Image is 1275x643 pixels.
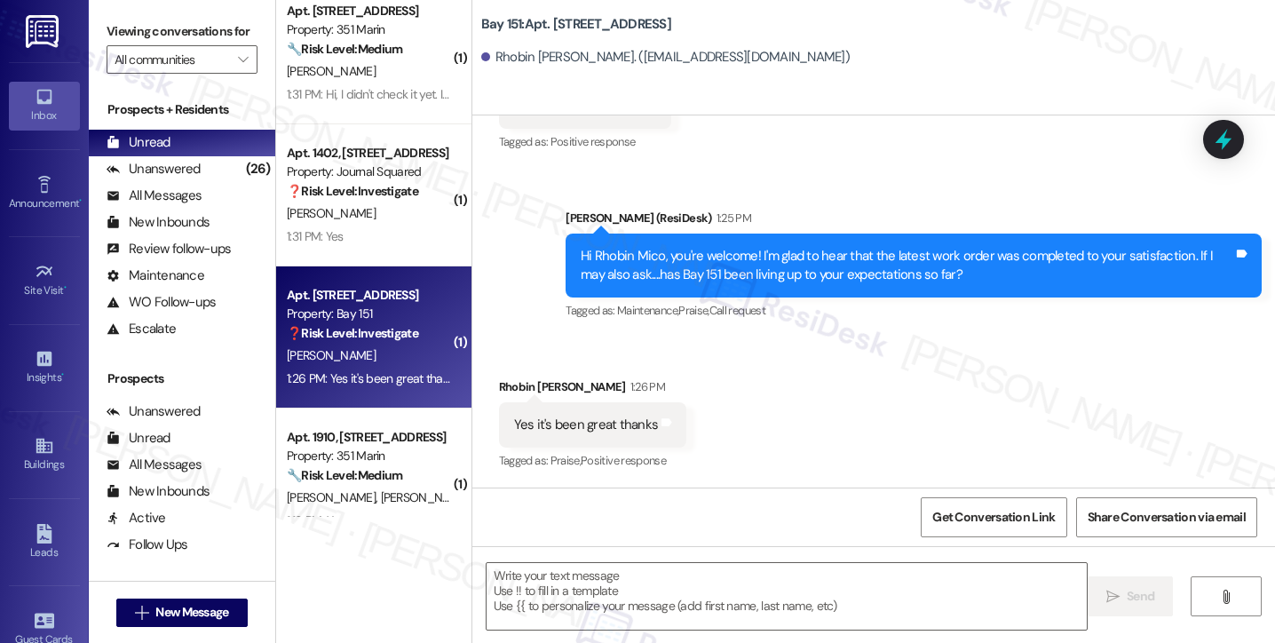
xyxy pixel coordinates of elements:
div: New Inbounds [107,213,210,232]
button: Share Conversation via email [1076,497,1257,537]
div: 1:26 PM: Yes it's been great thanks [287,370,461,386]
span: Praise , [678,303,709,318]
div: Review follow-ups [107,240,231,258]
label: Viewing conversations for [107,18,257,45]
span: Positive response [550,134,636,149]
i:  [135,606,148,620]
strong: ❓ Risk Level: Investigate [287,183,418,199]
div: Prospects + Residents [89,100,275,119]
div: Maintenance [107,266,204,285]
a: Insights • [9,344,80,392]
span: [PERSON_NAME] [287,489,381,505]
span: Call request [709,303,765,318]
div: All Messages [107,456,202,474]
div: 1:18 PM: Y [287,512,333,528]
div: Tagged as: [499,129,671,155]
span: New Message [155,603,228,622]
div: Property: 351 Marin [287,447,451,465]
div: Tagged as: [566,298,1262,323]
div: Property: 351 Marin [287,20,451,39]
div: 1:31 PM: Yes [287,228,344,244]
div: 1:25 PM [712,209,751,227]
button: Get Conversation Link [921,497,1066,537]
button: New Message [116,599,248,627]
div: Unread [107,429,170,448]
div: Property: Journal Squared [287,163,451,181]
div: Unanswered [107,160,201,179]
span: [PERSON_NAME] [380,489,469,505]
div: Rhobin [PERSON_NAME]. ([EMAIL_ADDRESS][DOMAIN_NAME]) [481,48,850,67]
span: • [79,194,82,207]
i:  [1219,590,1232,604]
div: Follow Ups [107,536,188,554]
div: Apt. [STREET_ADDRESS] [287,2,451,20]
img: ResiDesk Logo [26,15,62,48]
a: Inbox [9,82,80,130]
span: • [64,282,67,294]
b: Bay 151: Apt. [STREET_ADDRESS] [481,15,671,34]
span: Positive response [581,453,666,468]
strong: ❓ Risk Level: Investigate [287,325,418,341]
span: Send [1127,587,1154,606]
span: Maintenance , [617,303,678,318]
div: Apt. 1402, [STREET_ADDRESS] [287,144,451,163]
div: Escalate [107,320,176,338]
div: Yes it's been great thanks [514,416,659,434]
div: Active [107,509,166,528]
a: Leads [9,519,80,567]
i:  [238,52,248,67]
div: New Inbounds [107,482,210,501]
span: [PERSON_NAME] [287,63,376,79]
div: Tagged as: [499,448,687,473]
div: Rhobin [PERSON_NAME] [499,377,687,402]
strong: 🔧 Risk Level: Medium [287,467,402,483]
div: Prospects [89,369,275,388]
div: Apt. [STREET_ADDRESS] [287,286,451,305]
a: Site Visit • [9,257,80,305]
div: 1:26 PM [626,377,665,396]
div: Apt. 1910, [STREET_ADDRESS] [287,428,451,447]
div: Unread [107,133,170,152]
div: WO Follow-ups [107,293,216,312]
div: Hi Rhobin Mico, you're welcome! I'm glad to hear that the latest work order was completed to your... [581,247,1233,285]
span: [PERSON_NAME] [287,205,376,221]
button: Send [1088,576,1174,616]
a: Buildings [9,431,80,479]
span: Praise , [550,453,581,468]
strong: 🔧 Risk Level: Medium [287,41,402,57]
div: Unanswered [107,402,201,421]
span: Get Conversation Link [932,508,1055,527]
span: • [61,369,64,381]
div: Property: Bay 151 [287,305,451,323]
span: [PERSON_NAME] [287,347,376,363]
i:  [1106,590,1120,604]
input: All communities [115,45,229,74]
span: Share Conversation via email [1088,508,1246,527]
div: 1:31 PM: Hi, I didn't check it yet. I wasn't at home [DATE]. After I back home I will reply you. ... [287,86,772,102]
div: [PERSON_NAME] (ResiDesk) [566,209,1262,234]
div: All Messages [107,187,202,205]
div: (26) [242,155,275,183]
